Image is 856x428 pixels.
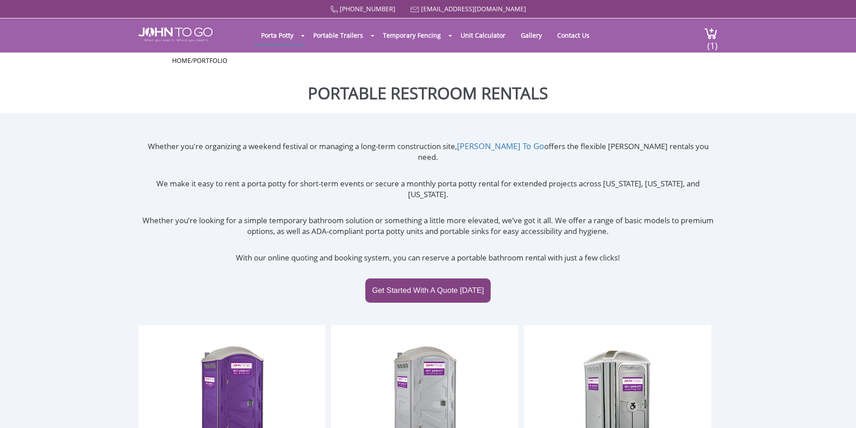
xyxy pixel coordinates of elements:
[172,56,684,65] ul: /
[707,32,718,52] span: (1)
[138,178,718,200] p: We make it easy to rent a porta potty for short-term events or secure a monthly porta potty renta...
[421,4,526,13] a: [EMAIL_ADDRESS][DOMAIN_NAME]
[454,26,512,44] a: Unit Calculator
[411,7,419,13] img: Mail
[704,27,718,40] img: cart a
[306,26,370,44] a: Portable Trailers
[193,56,227,65] a: Portfolio
[330,6,338,13] img: Call
[550,26,596,44] a: Contact Us
[138,252,718,263] p: With our online quoting and booking system, you can reserve a portable bathroom rental with just ...
[514,26,549,44] a: Gallery
[254,26,300,44] a: Porta Potty
[376,26,448,44] a: Temporary Fencing
[365,278,491,303] a: Get Started With A Quote [DATE]
[138,215,718,237] p: Whether you’re looking for a simple temporary bathroom solution or something a little more elevat...
[138,141,718,163] p: Whether you're organizing a weekend festival or managing a long-term construction site, offers th...
[172,56,191,65] a: Home
[138,27,213,42] img: JOHN to go
[340,4,395,13] a: [PHONE_NUMBER]
[457,141,544,151] a: [PERSON_NAME] To Go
